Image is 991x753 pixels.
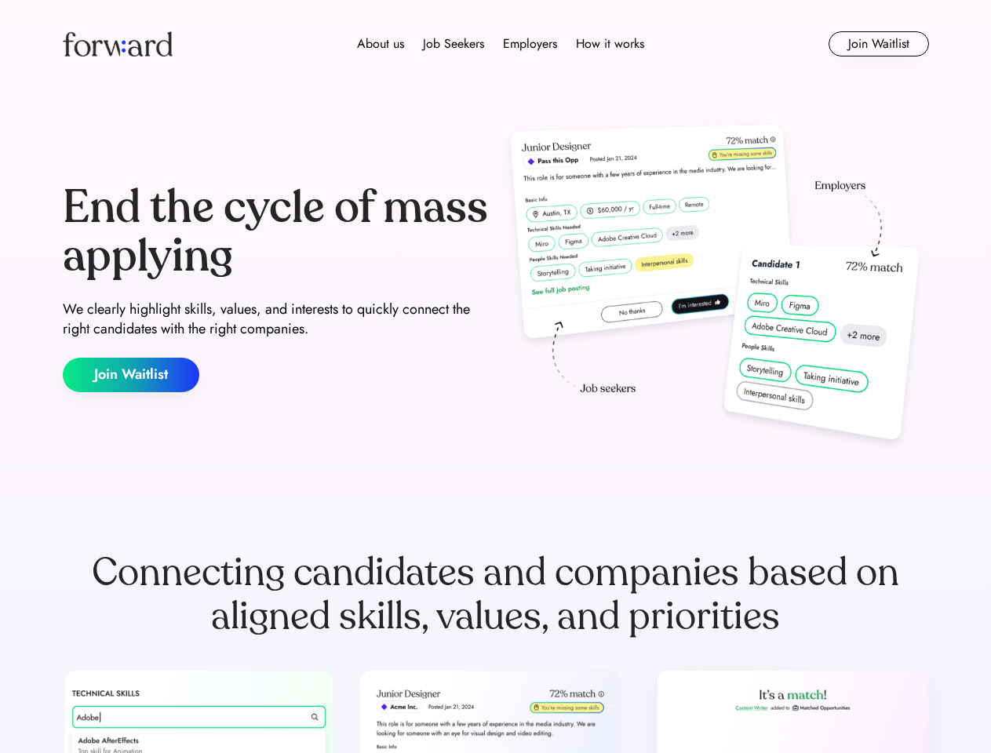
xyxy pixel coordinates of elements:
div: About us [357,35,404,53]
div: End the cycle of mass applying [63,184,490,280]
div: Job Seekers [423,35,484,53]
div: How it works [576,35,644,53]
div: We clearly highlight skills, values, and interests to quickly connect the right candidates with t... [63,300,490,339]
img: Forward logo [63,31,173,56]
button: Join Waitlist [829,31,929,56]
div: Employers [503,35,557,53]
div: Connecting candidates and companies based on aligned skills, values, and priorities [63,551,929,638]
img: hero-image.png [502,119,929,457]
button: Join Waitlist [63,358,199,392]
